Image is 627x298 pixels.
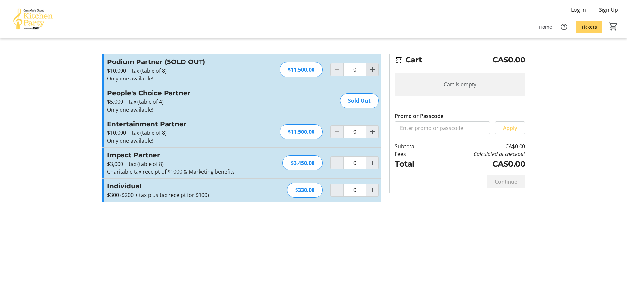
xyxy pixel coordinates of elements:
[433,158,525,170] td: CA$0.00
[539,24,552,30] span: Home
[492,54,525,66] span: CA$0.00
[366,63,378,76] button: Increment by one
[395,54,525,67] h2: Cart
[343,184,366,197] input: Individual Quantity
[607,21,619,32] button: Cart
[107,168,250,176] p: Charitable tax receipt of $1000 & Marketing benefits
[594,5,623,15] button: Sign Up
[395,150,433,158] td: Fees
[107,160,250,168] p: $3,000 + tax (table of 8)
[282,155,323,170] div: $3,450.00
[395,142,433,150] td: Subtotal
[366,126,378,138] button: Increment by one
[566,5,591,15] button: Log In
[280,62,323,77] div: $11,500.00
[495,121,525,134] button: Apply
[599,6,618,14] span: Sign Up
[395,158,433,170] td: Total
[107,181,250,191] h3: Individual
[107,150,250,160] h3: Impact Partner
[343,63,366,76] input: Podium Partner (SOLD OUT) Quantity
[366,184,378,196] button: Increment by one
[107,98,250,106] p: $5,000 + tax (table of 4)
[343,156,366,169] input: Impact Partner Quantity
[107,57,250,67] h3: Podium Partner (SOLD OUT)
[107,67,250,75] p: $10,000 + tax (table of 8)
[503,124,517,132] span: Apply
[107,119,250,129] h3: Entertainment Partner
[433,142,525,150] td: CA$0.00
[107,106,250,114] p: Only one available!
[395,73,525,96] div: Cart is empty
[340,93,379,108] div: Sold Out
[107,129,250,137] p: $10,000 + tax (table of 8)
[107,137,250,145] p: Only one available!
[395,112,443,120] label: Promo or Passcode
[343,125,366,138] input: Entertainment Partner Quantity
[280,124,323,139] div: $11,500.00
[576,21,602,33] a: Tickets
[557,20,571,33] button: Help
[107,191,250,199] p: $300 ($200 + tax plus tax receipt for $100)
[107,88,250,98] h3: People's Choice Partner
[107,75,250,82] p: Only one available!
[395,121,490,134] input: Enter promo or passcode
[571,6,586,14] span: Log In
[581,24,597,30] span: Tickets
[287,183,323,198] div: $330.00
[433,150,525,158] td: Calculated at checkout
[4,3,62,35] img: Canada’s Great Kitchen Party's Logo
[366,157,378,169] button: Increment by one
[534,21,557,33] a: Home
